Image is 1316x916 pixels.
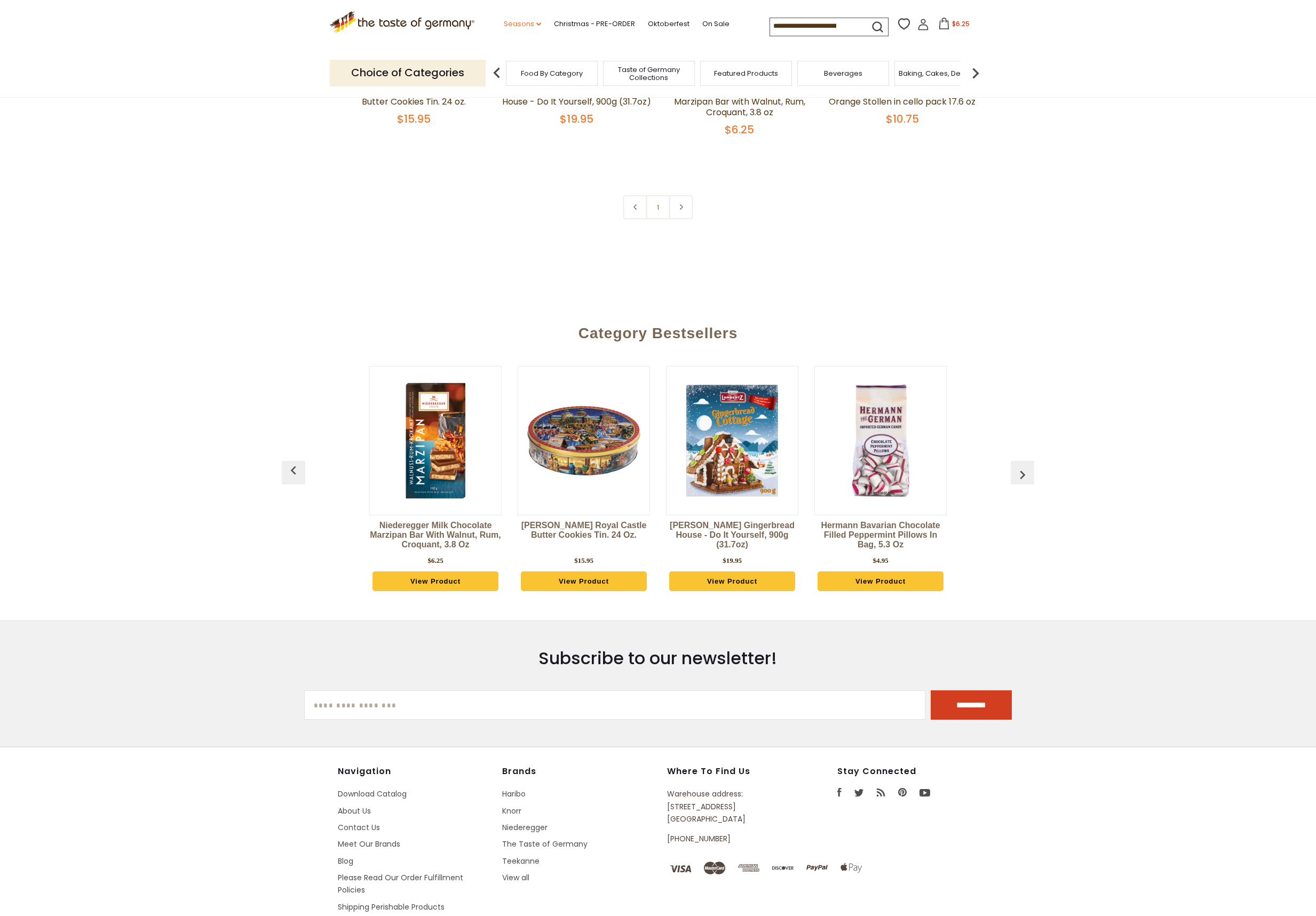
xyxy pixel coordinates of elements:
[669,571,795,592] a: View Product
[667,788,789,825] p: Warehouse address: [STREET_ADDRESS] [GEOGRAPHIC_DATA]
[815,375,946,506] img: Hermann Bavarian Chocolate Filled Peppermint Pillows in Bag, 5.3 oz
[554,18,635,30] a: Christmas - PRE-ORDER
[502,806,521,816] a: Knorr
[285,462,302,479] img: previous arrow
[338,856,353,866] a: Blog
[338,806,371,816] a: About Us
[667,833,789,845] p: [PHONE_NUMBER]
[338,822,380,833] a: Contact Us
[714,69,778,77] a: Featured Products
[338,839,400,849] a: Meet Our Brands
[824,69,862,77] a: Beverages
[723,555,742,566] div: $19.95
[899,69,981,77] a: Baking, Cakes, Desserts
[502,766,656,777] h4: Brands
[674,85,805,118] a: Niederegger Milk Chocolate Marzipan Bar with Walnut, Rum, Croquant, 3.8 oz
[372,571,498,592] a: View Product
[486,62,508,84] img: previous arrow
[287,309,1029,353] div: Category Bestsellers
[965,62,986,84] img: next arrow
[818,571,944,592] a: View Product
[518,375,649,506] img: Jacobsens Royal Castle Butter Cookies Tin. 24 oz.
[502,822,548,833] a: Niederegger
[502,839,588,849] a: The Taste of Germany
[338,766,491,777] h4: Navigation
[837,766,978,777] h4: Stay Connected
[369,521,502,553] a: Niederegger Milk Chocolate Marzipan Bar with Walnut, Rum, Croquant, 3.8 oz
[725,122,754,137] span: $6.25
[648,18,689,30] a: Oktoberfest
[702,18,730,30] a: On Sale
[338,788,407,799] a: Download Catalog
[427,555,443,566] div: $6.25
[931,18,977,34] button: $6.25
[397,111,431,126] span: $15.95
[518,521,650,553] a: [PERSON_NAME] Royal Castle Butter Cookies Tin. 24 oz.
[666,521,798,553] a: [PERSON_NAME] Gingerbread House - Do It Yourself, 900g (31.7oz)
[502,788,526,799] a: Haribo
[560,111,593,126] span: $19.95
[606,66,692,82] a: Taste of Germany Collections
[667,375,798,506] img: Lambertz Gingerbread House - Do It Yourself, 900g (31.7oz)
[521,69,583,77] a: Food By Category
[338,902,445,912] a: Shipping Perishable Products
[886,111,919,126] span: $10.75
[646,195,670,219] a: 1
[504,18,541,30] a: Seasons
[338,872,463,895] a: Please Read Our Order Fulfillment Policies
[330,60,486,86] p: Choice of Categories
[574,555,593,566] div: $15.95
[667,766,789,777] h4: Where to find us
[502,872,529,883] a: View all
[370,375,501,506] img: Niederegger Milk Chocolate Marzipan Bar with Walnut, Rum, Croquant, 3.8 oz
[304,648,1012,669] h3: Subscribe to our newsletter!
[1014,466,1031,483] img: previous arrow
[873,555,888,566] div: $4.95
[502,856,540,866] a: Teekanne
[952,19,970,28] span: $6.25
[814,521,947,553] a: Hermann Bavarian Chocolate Filled Peppermint Pillows in Bag, 5.3 oz
[521,571,647,592] a: View Product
